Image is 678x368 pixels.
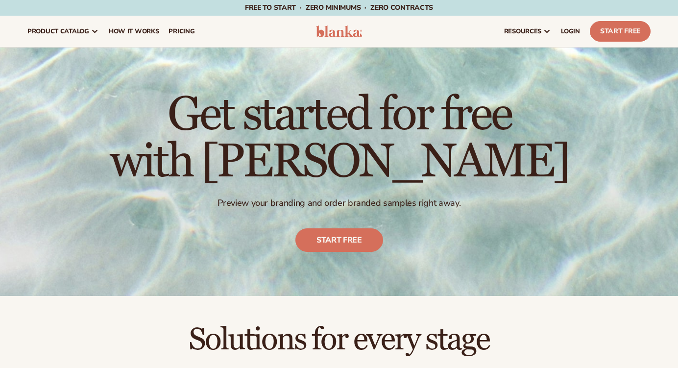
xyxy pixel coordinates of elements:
span: How It Works [109,27,159,35]
span: resources [504,27,541,35]
span: LOGIN [561,27,580,35]
h2: Solutions for every stage [27,323,651,356]
a: Start Free [590,21,651,42]
p: Preview your branding and order branded samples right away. [110,197,569,209]
span: pricing [169,27,194,35]
a: product catalog [23,16,104,47]
img: logo [316,25,362,37]
h1: Get started for free with [PERSON_NAME] [110,92,569,186]
a: Start free [295,228,383,252]
a: How It Works [104,16,164,47]
a: resources [499,16,556,47]
a: pricing [164,16,199,47]
span: product catalog [27,27,89,35]
a: LOGIN [556,16,585,47]
span: Free to start · ZERO minimums · ZERO contracts [245,3,433,12]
